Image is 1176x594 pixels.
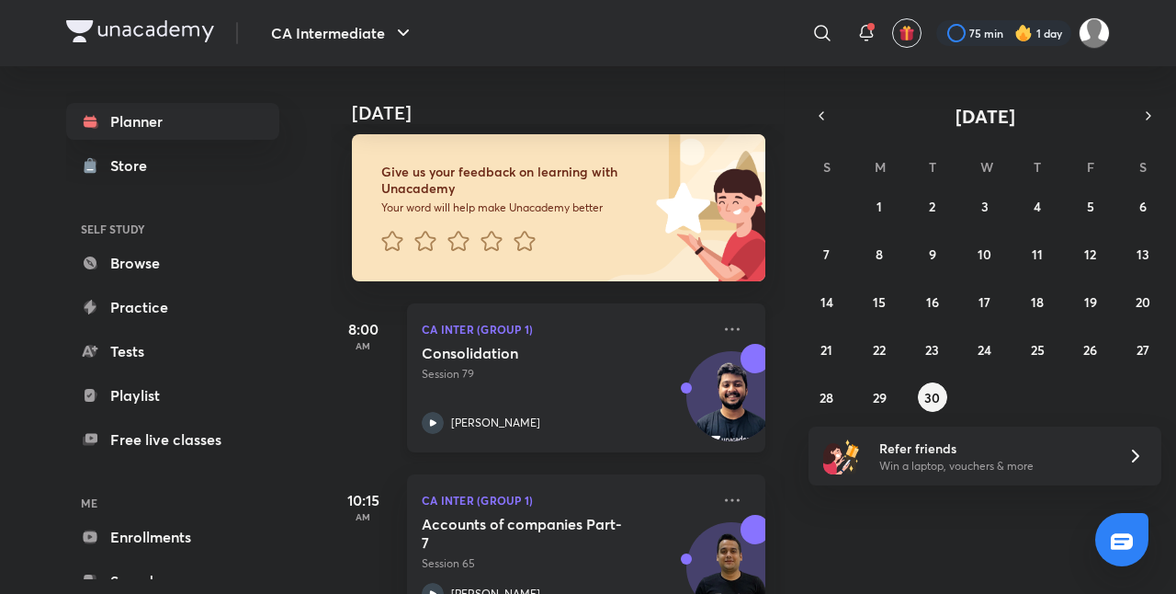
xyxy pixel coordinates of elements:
button: September 4, 2025 [1023,191,1052,221]
a: Free live classes [66,421,279,458]
abbr: September 30, 2025 [924,389,940,406]
abbr: September 13, 2025 [1136,246,1149,263]
abbr: September 26, 2025 [1083,341,1097,359]
img: streak [1014,24,1033,42]
a: Enrollments [66,519,279,555]
abbr: September 19, 2025 [1084,293,1097,311]
button: September 22, 2025 [865,335,894,364]
abbr: September 6, 2025 [1139,198,1147,215]
abbr: September 1, 2025 [876,198,882,215]
p: Session 65 [422,555,710,572]
button: September 21, 2025 [812,335,842,364]
a: Playlist [66,377,279,414]
button: CA Intermediate [260,15,425,51]
abbr: September 21, 2025 [820,341,832,359]
h6: Refer friends [879,439,1105,458]
abbr: September 3, 2025 [981,198,989,215]
p: CA Inter (Group 1) [422,318,710,340]
abbr: September 28, 2025 [820,389,833,406]
abbr: September 9, 2025 [929,246,936,263]
a: Store [66,147,279,184]
img: Avatar [687,361,775,450]
span: [DATE] [955,104,1015,129]
abbr: September 5, 2025 [1087,198,1094,215]
abbr: Sunday [823,158,831,176]
button: September 29, 2025 [865,383,894,412]
button: September 24, 2025 [970,335,1000,364]
button: September 15, 2025 [865,287,894,316]
button: September 30, 2025 [918,383,947,412]
button: September 5, 2025 [1076,191,1105,221]
a: Planner [66,103,279,140]
abbr: September 24, 2025 [978,341,991,359]
abbr: September 22, 2025 [873,341,886,359]
button: September 3, 2025 [970,191,1000,221]
button: September 10, 2025 [970,239,1000,268]
a: Company Logo [66,20,214,47]
h5: 8:00 [326,318,400,340]
p: AM [326,511,400,522]
img: referral [823,438,860,474]
abbr: September 7, 2025 [823,246,830,263]
a: Browse [66,245,279,281]
abbr: September 16, 2025 [926,293,939,311]
h6: SELF STUDY [66,213,279,245]
h5: Accounts of companies Part-7 [422,515,650,552]
abbr: September 10, 2025 [978,246,991,263]
h5: Consolidation [422,344,650,362]
button: September 2, 2025 [918,191,947,221]
h6: Give us your feedback on learning with Unacademy [381,164,650,197]
abbr: Friday [1087,158,1094,176]
button: September 25, 2025 [1023,335,1052,364]
button: September 13, 2025 [1128,239,1158,268]
p: Session 79 [422,366,710,383]
h5: 10:15 [326,489,400,511]
div: Store [110,154,158,177]
abbr: Monday [875,158,886,176]
abbr: September 4, 2025 [1034,198,1041,215]
p: Win a laptop, vouchers & more [879,458,1105,474]
button: September 18, 2025 [1023,287,1052,316]
button: September 16, 2025 [918,287,947,316]
abbr: September 17, 2025 [978,293,990,311]
button: [DATE] [834,103,1136,129]
button: September 8, 2025 [865,239,894,268]
button: September 27, 2025 [1128,335,1158,364]
abbr: September 12, 2025 [1084,246,1096,263]
abbr: September 20, 2025 [1136,293,1150,311]
abbr: Thursday [1034,158,1041,176]
abbr: September 2, 2025 [929,198,935,215]
p: AM [326,340,400,351]
abbr: Wednesday [980,158,993,176]
abbr: September 18, 2025 [1031,293,1044,311]
button: September 1, 2025 [865,191,894,221]
button: September 19, 2025 [1076,287,1105,316]
abbr: September 29, 2025 [873,389,887,406]
p: CA Inter (Group 1) [422,489,710,511]
a: Tests [66,333,279,370]
button: September 6, 2025 [1128,191,1158,221]
img: Company Logo [66,20,214,42]
h6: ME [66,487,279,519]
abbr: September 27, 2025 [1136,341,1149,359]
h4: [DATE] [352,102,784,124]
button: September 17, 2025 [970,287,1000,316]
button: September 9, 2025 [918,239,947,268]
abbr: Saturday [1139,158,1147,176]
img: feedback_image [594,134,765,281]
a: Practice [66,289,279,326]
button: September 14, 2025 [812,287,842,316]
img: avatar [899,25,915,41]
button: September 26, 2025 [1076,335,1105,364]
abbr: Tuesday [929,158,936,176]
abbr: September 25, 2025 [1031,341,1045,359]
button: September 12, 2025 [1076,239,1105,268]
p: Your word will help make Unacademy better [381,200,650,215]
abbr: September 11, 2025 [1032,246,1043,263]
button: September 20, 2025 [1128,287,1158,316]
button: September 11, 2025 [1023,239,1052,268]
img: Drashti Patel [1079,17,1110,49]
button: avatar [892,18,922,48]
abbr: September 14, 2025 [820,293,833,311]
p: [PERSON_NAME] [451,415,540,431]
